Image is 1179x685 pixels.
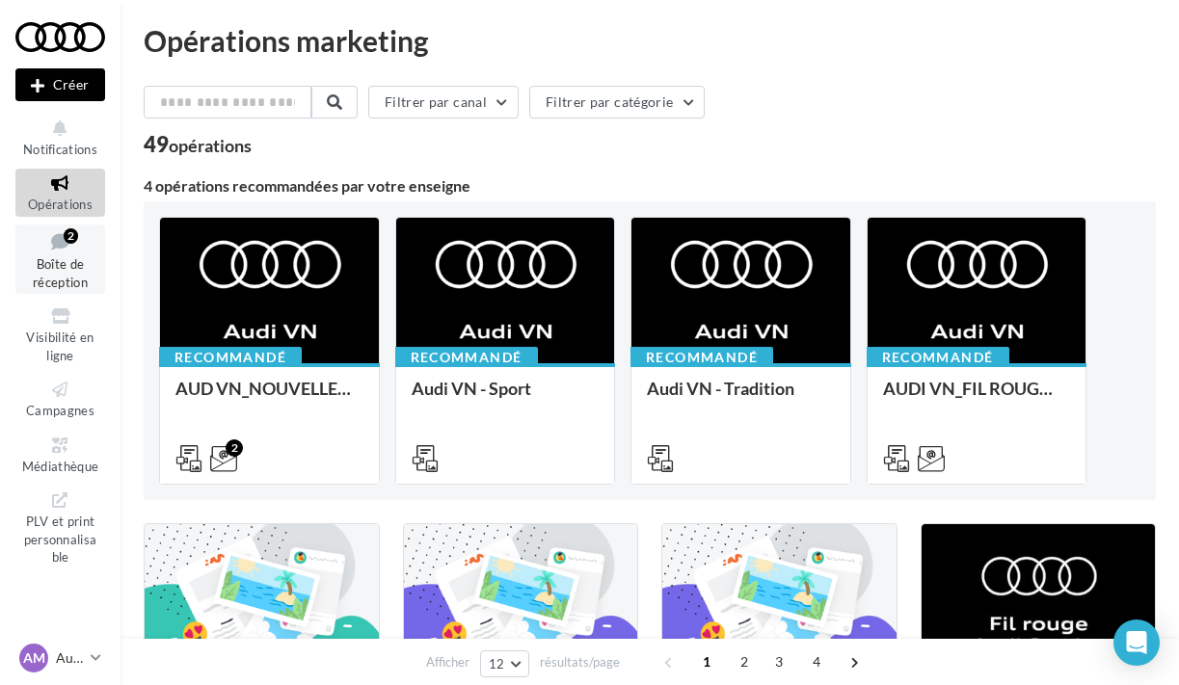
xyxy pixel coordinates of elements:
div: Audi VN - Sport [412,379,600,417]
a: PLV et print personnalisable [15,486,105,569]
a: Opérations [15,169,105,216]
div: Recommandé [159,347,302,368]
div: AUD VN_NOUVELLE A6 e-tron [175,379,363,417]
div: Open Intercom Messenger [1113,619,1160,666]
span: 1 [691,646,722,677]
button: Filtrer par canal [368,86,519,119]
span: PLV et print personnalisable [24,510,97,565]
span: Médiathèque [22,459,99,474]
a: Visibilité en ligne [15,302,105,367]
span: Campagnes [26,403,94,418]
div: Recommandé [867,347,1009,368]
div: Audi VN - Tradition [647,379,835,417]
a: AM Audi MONTROUGE [15,640,105,676]
p: Audi MONTROUGE [56,648,83,668]
button: Créer [15,68,105,101]
a: Médiathèque [15,431,105,478]
span: Notifications [23,142,97,157]
span: Afficher [426,653,469,672]
span: 3 [764,646,794,677]
button: Notifications [15,114,105,161]
a: Boîte de réception2 [15,224,105,295]
div: Recommandé [395,347,538,368]
button: 12 [480,650,529,677]
span: 4 [801,646,832,677]
span: résultats/page [540,653,620,672]
span: Boîte de réception [33,256,88,290]
span: Opérations [28,197,93,212]
div: Recommandé [630,347,773,368]
span: 2 [729,646,760,677]
a: Campagnes [15,375,105,422]
span: 12 [489,656,505,672]
div: opérations [169,137,252,154]
div: 4 opérations recommandées par votre enseigne [144,178,1156,194]
div: 2 [64,228,78,244]
span: AM [23,648,45,668]
div: 49 [144,134,252,155]
button: Filtrer par catégorie [529,86,705,119]
div: 2 [226,439,243,457]
div: Opérations marketing [144,26,1156,55]
div: Nouvelle campagne [15,68,105,101]
div: AUDI VN_FIL ROUGE 2025 - A1, Q2, Q3, Q5 et Q4 e-tron [883,379,1071,417]
span: Visibilité en ligne [26,329,94,363]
